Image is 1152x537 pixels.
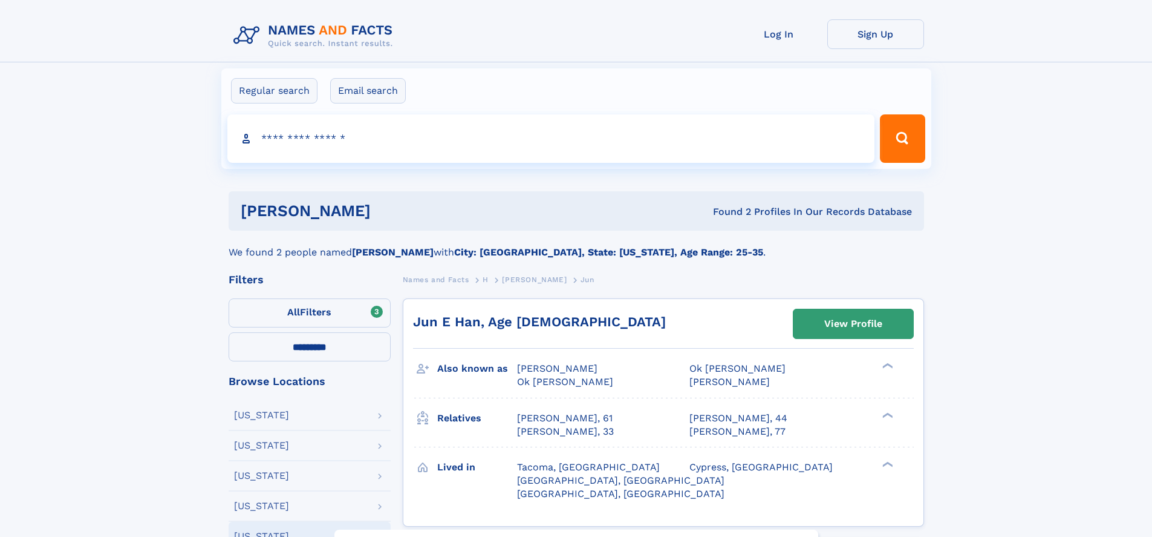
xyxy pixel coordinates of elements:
[437,408,517,429] h3: Relatives
[879,362,894,370] div: ❯
[517,412,613,425] a: [PERSON_NAME], 61
[827,19,924,49] a: Sign Up
[689,461,833,473] span: Cypress, [GEOGRAPHIC_DATA]
[403,272,469,287] a: Names and Facts
[824,310,882,338] div: View Profile
[231,78,317,104] label: Regular search
[689,412,787,425] a: [PERSON_NAME], 44
[517,363,597,374] span: [PERSON_NAME]
[227,114,875,163] input: search input
[234,410,289,420] div: [US_STATE]
[229,231,924,260] div: We found 2 people named with .
[229,274,391,285] div: Filters
[502,272,567,287] a: [PERSON_NAME]
[234,441,289,450] div: [US_STATE]
[542,205,912,219] div: Found 2 Profiles In Our Records Database
[517,425,614,438] a: [PERSON_NAME], 33
[689,425,786,438] a: [PERSON_NAME], 77
[880,114,925,163] button: Search Button
[437,457,517,478] h3: Lived in
[234,471,289,481] div: [US_STATE]
[581,275,594,284] span: Jun
[352,246,434,258] b: [PERSON_NAME]
[241,203,542,219] h1: [PERSON_NAME]
[229,298,391,328] label: Filters
[689,376,770,387] span: [PERSON_NAME]
[454,246,763,258] b: City: [GEOGRAPHIC_DATA], State: [US_STATE], Age Range: 25-35
[879,460,894,468] div: ❯
[517,461,660,473] span: Tacoma, [GEOGRAPHIC_DATA]
[879,411,894,419] div: ❯
[287,306,300,318] span: All
[437,358,517,379] h3: Also known as
[229,19,403,52] img: Logo Names and Facts
[413,314,666,329] a: Jun E Han, Age [DEMOGRAPHIC_DATA]
[517,376,613,387] span: Ok [PERSON_NAME]
[229,376,391,387] div: Browse Locations
[517,475,724,486] span: [GEOGRAPHIC_DATA], [GEOGRAPHIC_DATA]
[689,363,786,374] span: Ok [PERSON_NAME]
[517,488,724,499] span: [GEOGRAPHIC_DATA], [GEOGRAPHIC_DATA]
[483,272,489,287] a: H
[483,275,489,284] span: H
[731,19,827,49] a: Log In
[330,78,406,104] label: Email search
[793,309,913,338] a: View Profile
[502,275,567,284] span: [PERSON_NAME]
[234,501,289,511] div: [US_STATE]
